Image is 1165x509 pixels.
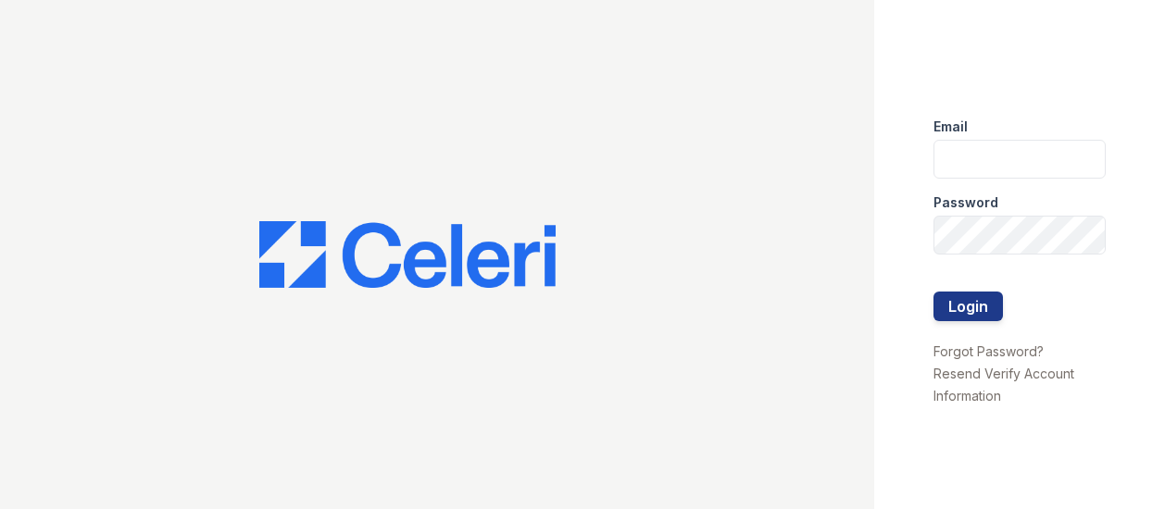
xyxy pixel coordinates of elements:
button: Login [933,292,1003,321]
a: Resend Verify Account Information [933,366,1074,403]
img: CE_Logo_Blue-a8612792a0a2168367f1c8372b55b34899dd931a85d93a1a3d3e32e68fde9ad4.png [259,221,556,288]
a: Forgot Password? [933,343,1044,359]
label: Password [933,193,998,212]
label: Email [933,118,968,136]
